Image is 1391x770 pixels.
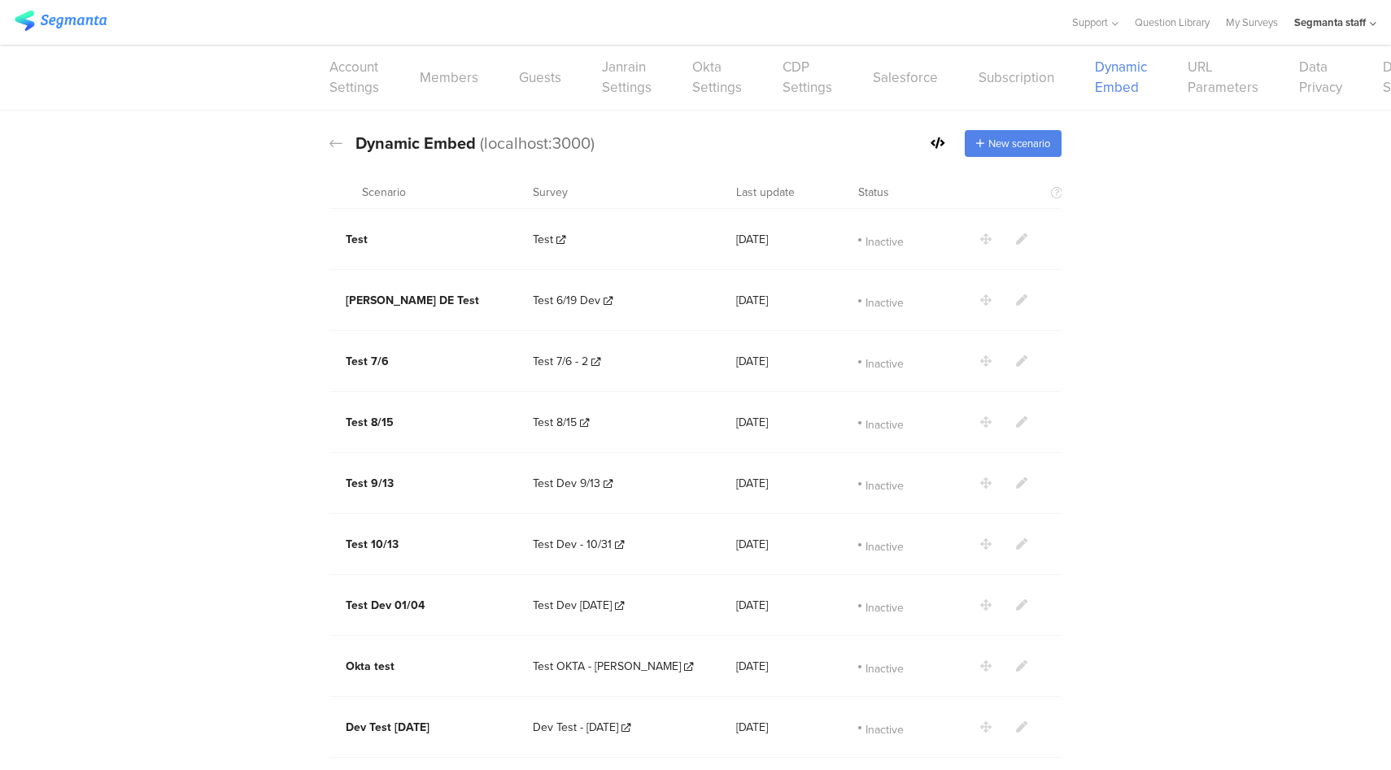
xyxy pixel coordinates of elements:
span: Test Dev 01/04 [346,597,425,614]
span: (localhost:3000) [480,131,595,155]
a: URL Parameters [1188,57,1258,98]
span: [DATE] [736,475,768,492]
span: Survey [533,184,568,201]
span: Dev Test - [DATE] [533,719,618,736]
span: Dynamic Embed [355,131,476,155]
span: Inactive [866,721,904,734]
a: Janrain Settings [602,57,652,98]
a: CDP Settings [783,57,832,98]
span: [DATE] [736,536,768,553]
span: Inactive [866,416,904,429]
span: Inactive [866,599,904,612]
span: Status [858,184,889,201]
a: Test 7/6 - 2 [533,353,600,370]
span: Test 10/13 [346,536,399,553]
span: Inactive [866,294,904,307]
span: [DATE] [736,597,768,614]
span: Test Dev [DATE] [533,597,612,614]
a: Dev Test - [DATE] [533,719,630,736]
a: Data Privacy [1299,57,1342,98]
span: [DATE] [736,231,768,248]
span: Okta test [346,658,395,675]
span: [DATE] [736,292,768,309]
a: Salesforce [873,67,938,88]
span: Scenario [362,184,406,201]
img: segmanta logo [15,11,107,31]
span: Test OKTA - [PERSON_NAME] [533,658,681,675]
span: [DATE] [736,353,768,370]
span: New scenario [988,136,1050,151]
span: Inactive [866,355,904,368]
a: Members [420,67,478,88]
span: [DATE] [736,658,768,675]
span: Test 7/6 [346,353,389,370]
span: Test 7/6 - 2 [533,353,588,370]
a: Okta Settings [692,57,742,98]
span: Inactive [866,660,904,673]
span: Test [346,231,368,248]
span: Last update [736,184,795,201]
span: Test Dev - 10/31 [533,536,612,553]
a: Guests [519,67,561,88]
a: Test Dev - 10/31 [533,536,624,553]
a: Test [533,231,565,248]
span: Support [1072,15,1108,30]
span: [PERSON_NAME] DE Test [346,292,479,309]
span: [DATE] [736,719,768,736]
span: Test 6/19 Dev [533,292,600,309]
span: Test 8/15 [533,414,577,431]
span: Test 8/15 [346,414,394,431]
div: Segmanta staff [1294,15,1366,30]
span: Test Dev 9/13 [533,475,600,492]
a: Test 8/15 [533,414,589,431]
a: Subscription [979,67,1054,88]
span: Test [533,231,553,248]
span: Inactive [866,477,904,490]
span: Test 9/13 [346,475,394,492]
a: Account Settings [329,57,379,98]
span: Dev Test [DATE] [346,719,430,736]
span: [DATE] [736,414,768,431]
a: Test 6/19 Dev [533,292,613,309]
span: Inactive [866,538,904,551]
span: Inactive [866,233,904,246]
a: Test Dev 9/13 [533,475,613,492]
a: Test OKTA - [PERSON_NAME] [533,658,693,675]
a: Test Dev [DATE] [533,597,624,614]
